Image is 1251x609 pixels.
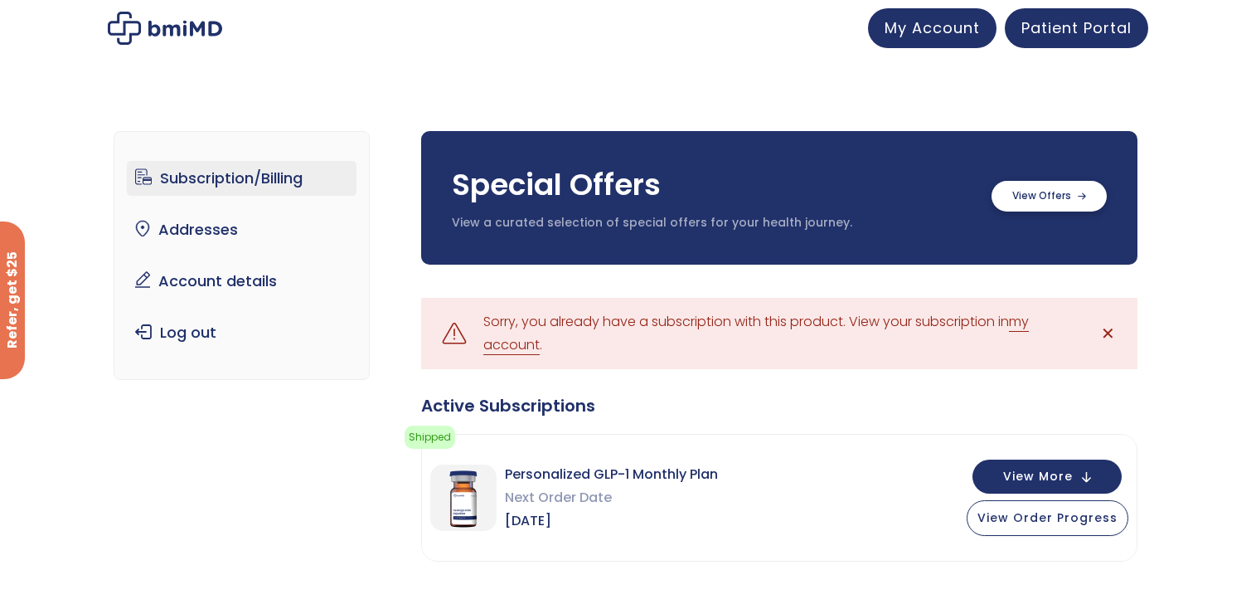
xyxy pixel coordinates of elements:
[967,500,1128,536] button: View Order Progress
[868,8,996,48] a: My Account
[505,509,718,533] span: [DATE]
[885,17,980,38] span: My Account
[505,463,718,486] span: Personalized GLP-1 Monthly Plan
[114,131,370,380] nav: Account pages
[1101,322,1115,345] span: ✕
[430,465,497,531] img: Personalized GLP-1 Monthly Plan
[1092,317,1125,350] a: ✕
[452,164,975,206] h3: Special Offers
[421,394,1137,417] div: Active Subscriptions
[127,264,356,299] a: Account details
[505,486,718,509] span: Next Order Date
[127,315,356,350] a: Log out
[405,426,455,449] span: Shipped
[127,212,356,247] a: Addresses
[1003,471,1073,482] span: View More
[1021,17,1132,38] span: Patient Portal
[977,509,1118,526] span: View Order Progress
[483,310,1075,357] div: Sorry, you already have a subscription with this product. View your subscription in .
[108,12,222,45] img: My account
[127,161,356,196] a: Subscription/Billing
[972,460,1122,494] button: View More
[1005,8,1148,48] a: Patient Portal
[452,215,975,231] p: View a curated selection of special offers for your health journey.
